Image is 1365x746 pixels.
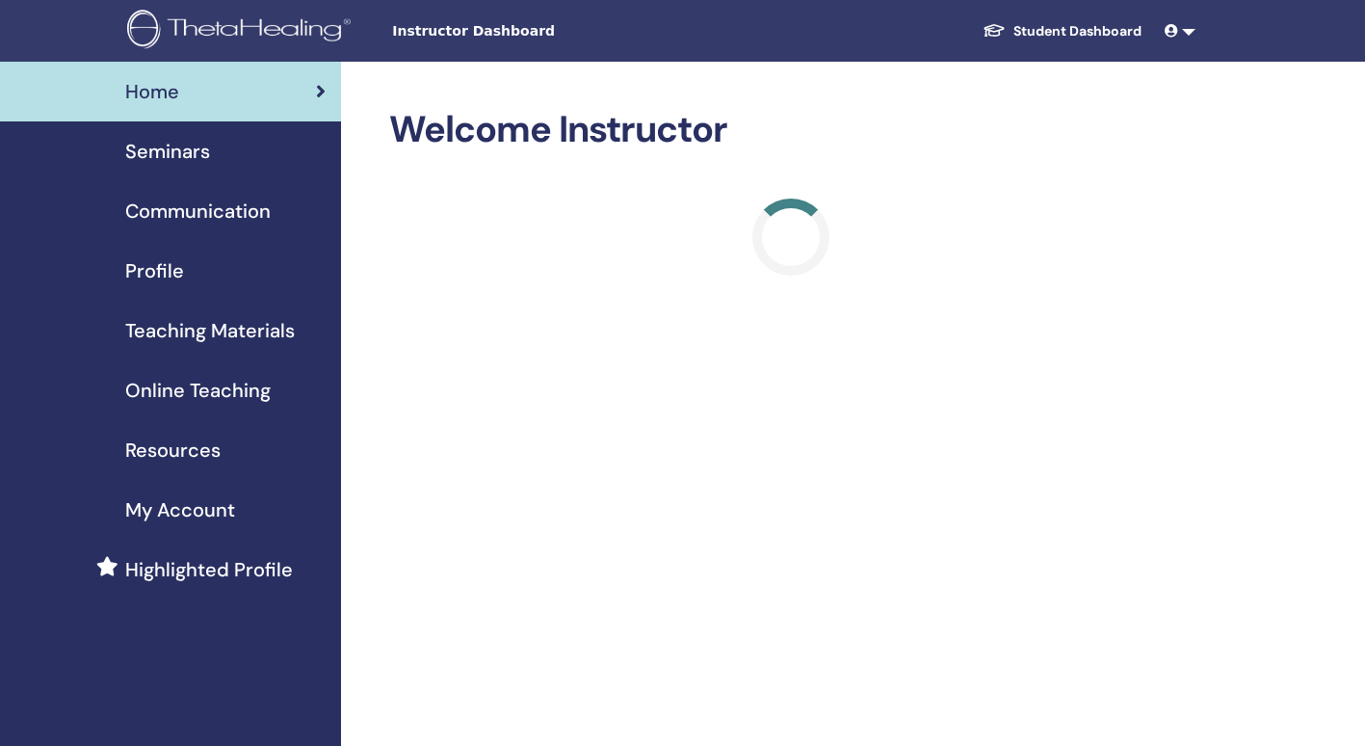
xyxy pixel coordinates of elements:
[125,555,293,584] span: Highlighted Profile
[389,108,1192,152] h2: Welcome Instructor
[125,316,295,345] span: Teaching Materials
[125,495,235,524] span: My Account
[392,21,681,41] span: Instructor Dashboard
[125,137,210,166] span: Seminars
[125,77,179,106] span: Home
[983,22,1006,39] img: graduation-cap-white.svg
[125,197,271,226] span: Communication
[127,10,357,53] img: logo.png
[125,376,271,405] span: Online Teaching
[125,436,221,465] span: Resources
[125,256,184,285] span: Profile
[967,13,1157,49] a: Student Dashboard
